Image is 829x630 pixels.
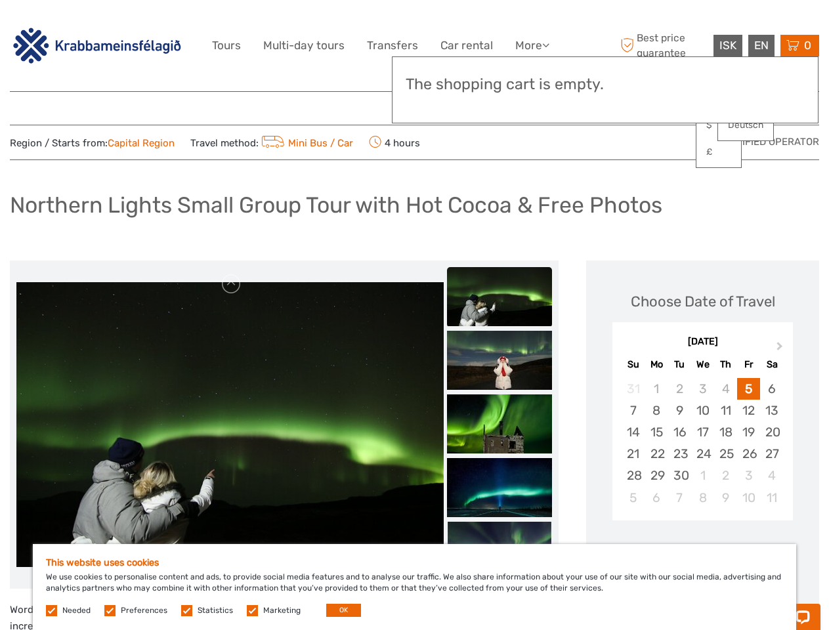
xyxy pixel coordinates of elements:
div: Choose Sunday, September 14th, 2025 [622,421,645,443]
div: Choose Tuesday, September 30th, 2025 [668,465,691,486]
div: Choose Thursday, September 18th, 2025 [714,421,737,443]
div: We use cookies to personalise content and ads, to provide social media features and to analyse ou... [33,544,796,630]
div: Not available Sunday, August 31st, 2025 [622,378,645,400]
div: Choose Saturday, September 20th, 2025 [760,421,783,443]
div: Choose Tuesday, September 9th, 2025 [668,400,691,421]
div: Choose Thursday, September 11th, 2025 [714,400,737,421]
div: Su [622,356,645,373]
div: Choose Friday, October 3rd, 2025 [737,465,760,486]
div: Choose Saturday, September 27th, 2025 [760,443,783,465]
div: We [691,356,714,373]
label: Preferences [121,605,167,616]
div: Not available Thursday, September 4th, 2025 [714,378,737,400]
div: Choose Saturday, September 13th, 2025 [760,400,783,421]
div: Choose Friday, September 26th, 2025 [737,443,760,465]
div: Choose Thursday, October 9th, 2025 [714,487,737,509]
button: Next Month [771,339,792,360]
div: Choose Friday, October 10th, 2025 [737,487,760,509]
label: Needed [62,605,91,616]
span: Region / Starts from: [10,136,175,150]
div: Choose Sunday, September 28th, 2025 [622,465,645,486]
div: Choose Monday, September 8th, 2025 [645,400,668,421]
img: 01b187024c8e42199293787bd472be4e_slider_thumbnail.jpg [447,522,552,581]
button: OK [326,604,361,617]
div: Choose Thursday, October 2nd, 2025 [714,465,737,486]
div: Choose Thursday, September 25th, 2025 [714,443,737,465]
div: Choose Wednesday, October 8th, 2025 [691,487,714,509]
div: [DATE] [612,335,793,349]
img: 526ec71d5edc47d28292c8a074dd1beb_slider_thumbnail.jpg [447,331,552,390]
div: Choose Wednesday, September 10th, 2025 [691,400,714,421]
a: Transfers [367,36,418,55]
img: bb7a6dbc640d46aabaa5423fca910887_slider_thumbnail.jpg [447,458,552,517]
a: £ [696,140,741,164]
span: Verified Operator [723,135,819,149]
span: 4 hours [369,133,420,152]
h3: The shopping cart is empty. [406,75,805,94]
div: Fr [737,356,760,373]
img: 46147ee86efc4724a1ec950ea5999eab_slider_thumbnail.jpg [447,394,552,453]
div: Choose Wednesday, October 1st, 2025 [691,465,714,486]
div: Sa [760,356,783,373]
a: Multi-day tours [263,36,345,55]
img: f09435189cc74ea997d4b5449dbb431f_slider_thumbnail.jpg [447,267,552,326]
div: Choose Monday, September 29th, 2025 [645,465,668,486]
span: ISK [719,39,736,52]
div: Choose Sunday, September 7th, 2025 [622,400,645,421]
div: month 2025-09 [616,378,788,509]
div: Choose Wednesday, September 24th, 2025 [691,443,714,465]
div: Choose Tuesday, September 16th, 2025 [668,421,691,443]
div: Choose Friday, September 5th, 2025 [737,378,760,400]
h1: Northern Lights Small Group Tour with Hot Cocoa & Free Photos [10,192,662,219]
div: EN [748,35,775,56]
div: Not available Monday, September 1st, 2025 [645,378,668,400]
a: More [515,36,549,55]
label: Statistics [198,605,233,616]
span: 0 [802,39,813,52]
div: Choose Saturday, October 4th, 2025 [760,465,783,486]
a: Car rental [440,36,493,55]
a: Capital Region [108,137,175,149]
div: Choose Tuesday, September 23rd, 2025 [668,443,691,465]
div: Choose Saturday, October 11th, 2025 [760,487,783,509]
div: Choose Monday, September 22nd, 2025 [645,443,668,465]
div: Mo [645,356,668,373]
label: Marketing [263,605,301,616]
div: Th [714,356,737,373]
div: Choose Monday, September 15th, 2025 [645,421,668,443]
button: Open LiveChat chat widget [151,20,167,36]
span: Travel method: [190,133,353,152]
div: Choose Wednesday, September 17th, 2025 [691,421,714,443]
div: Not available Tuesday, September 2nd, 2025 [668,378,691,400]
div: Not available Wednesday, September 3rd, 2025 [691,378,714,400]
img: f09435189cc74ea997d4b5449dbb431f_main_slider.jpg [16,282,444,567]
a: Mini Bus / Car [259,137,353,149]
span: Best price guarantee [617,31,710,60]
h5: This website uses cookies [46,557,783,568]
div: Choose Sunday, September 21st, 2025 [622,443,645,465]
a: Tours [212,36,241,55]
div: Tu [668,356,691,373]
div: Choose Tuesday, October 7th, 2025 [668,487,691,509]
div: Choose Date of Travel [631,291,775,312]
div: Choose Friday, September 19th, 2025 [737,421,760,443]
div: Choose Saturday, September 6th, 2025 [760,378,783,400]
a: $ [696,114,741,137]
img: 3142-b3e26b51-08fe-4449-b938-50ec2168a4a0_logo_big.png [10,26,184,66]
div: Choose Sunday, October 5th, 2025 [622,487,645,509]
div: Choose Friday, September 12th, 2025 [737,400,760,421]
a: Deutsch [718,114,773,137]
p: Chat now [18,23,148,33]
div: Choose Monday, October 6th, 2025 [645,487,668,509]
